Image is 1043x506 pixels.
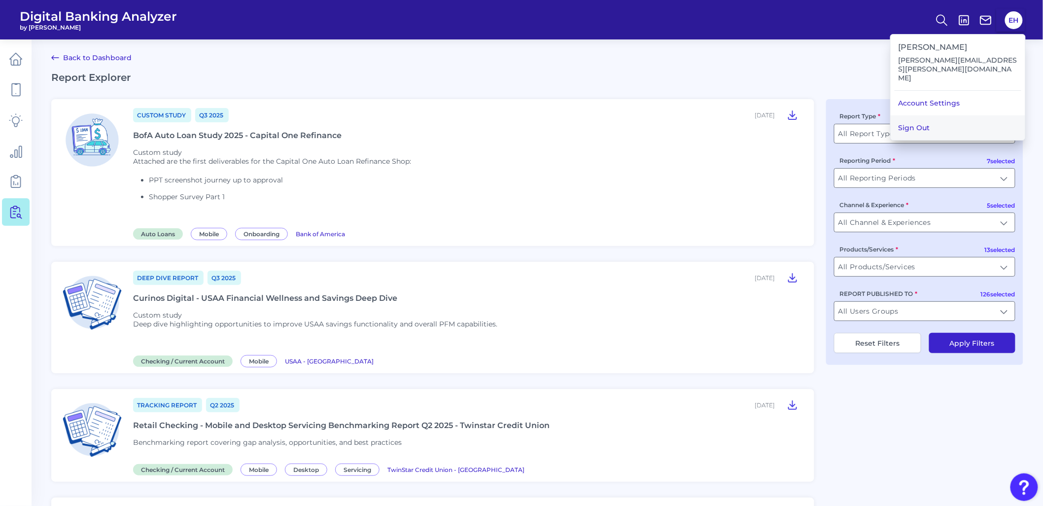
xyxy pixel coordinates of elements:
[285,464,327,476] span: Desktop
[191,228,227,240] span: Mobile
[783,397,802,413] button: Retail Checking - Mobile and Desktop Servicing Benchmarking Report Q2 2025 - Twinstar Credit Union
[59,270,125,336] img: Checking / Current Account
[206,398,240,412] a: Q2 2025
[133,421,550,430] div: Retail Checking - Mobile and Desktop Servicing Benchmarking Report Q2 2025 - Twinstar Credit Union
[840,246,899,253] label: Products/Services
[133,293,397,303] div: Curinos Digital - USAA Financial Wellness and Savings Deep Dive
[1010,473,1038,501] button: Open Resource Center
[208,271,241,285] a: Q3 2025
[241,356,281,365] a: Mobile
[133,320,497,328] p: Deep dive highlighting opportunities to improve USAA savings functionality and overall PFM capabi...
[133,228,183,240] span: Auto Loans
[1005,11,1023,29] button: EH
[840,112,881,120] label: Report Type
[285,358,374,365] span: USAA - [GEOGRAPHIC_DATA]
[133,356,233,367] span: Checking / Current Account
[899,42,1017,52] h3: [PERSON_NAME]
[840,290,918,297] label: REPORT PUBLISHED TO
[133,229,187,238] a: Auto Loans
[51,72,1023,83] h2: Report Explorer
[891,115,1025,140] button: Sign Out
[195,108,229,122] a: Q3 2025
[296,229,345,238] a: Bank of America
[929,333,1015,353] button: Apply Filters
[133,464,233,475] span: Checking / Current Account
[387,466,524,473] span: TwinStar Credit Union - [GEOGRAPHIC_DATA]
[133,438,402,447] span: Benchmarking report covering gap analysis, opportunities, and best practices
[235,228,288,240] span: Onboarding
[133,157,411,166] p: Attached are the first deliverables for the Capital One Auto Loan Refinance Shop:
[387,465,524,474] a: TwinStar Credit Union - [GEOGRAPHIC_DATA]
[133,148,182,157] span: Custom study
[20,24,177,31] span: by [PERSON_NAME]
[59,107,125,173] img: Auto Loans
[20,9,177,24] span: Digital Banking Analyzer
[241,355,277,367] span: Mobile
[899,56,1017,82] p: [PERSON_NAME][EMAIL_ADDRESS][PERSON_NAME][DOMAIN_NAME]
[755,274,775,282] div: [DATE]
[335,465,383,474] a: Servicing
[149,192,411,201] li: Shopper Survey Part 1
[241,465,281,474] a: Mobile
[783,270,802,286] button: Curinos Digital - USAA Financial Wellness and Savings Deep Dive
[285,356,374,365] a: USAA - [GEOGRAPHIC_DATA]
[133,108,191,122] a: Custom Study
[840,157,896,164] label: Reporting Period
[191,229,231,238] a: Mobile
[133,356,237,365] a: Checking / Current Account
[296,230,345,238] span: Bank of America
[755,111,775,119] div: [DATE]
[133,131,342,140] div: BofA Auto Loan Study 2025 - Capital One Refinance
[235,229,292,238] a: Onboarding
[133,398,202,412] a: Tracking Report
[241,464,277,476] span: Mobile
[840,201,909,209] label: Channel & Experience
[335,464,380,476] span: Servicing
[51,52,132,64] a: Back to Dashboard
[133,271,204,285] a: Deep Dive Report
[285,465,331,474] a: Desktop
[755,401,775,409] div: [DATE]
[834,333,921,353] button: Reset Filters
[149,176,411,184] li: PPT screenshot journey up to approval
[133,465,237,474] a: Checking / Current Account
[59,397,125,463] img: Checking / Current Account
[133,311,182,320] span: Custom study
[891,91,1025,115] a: Account Settings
